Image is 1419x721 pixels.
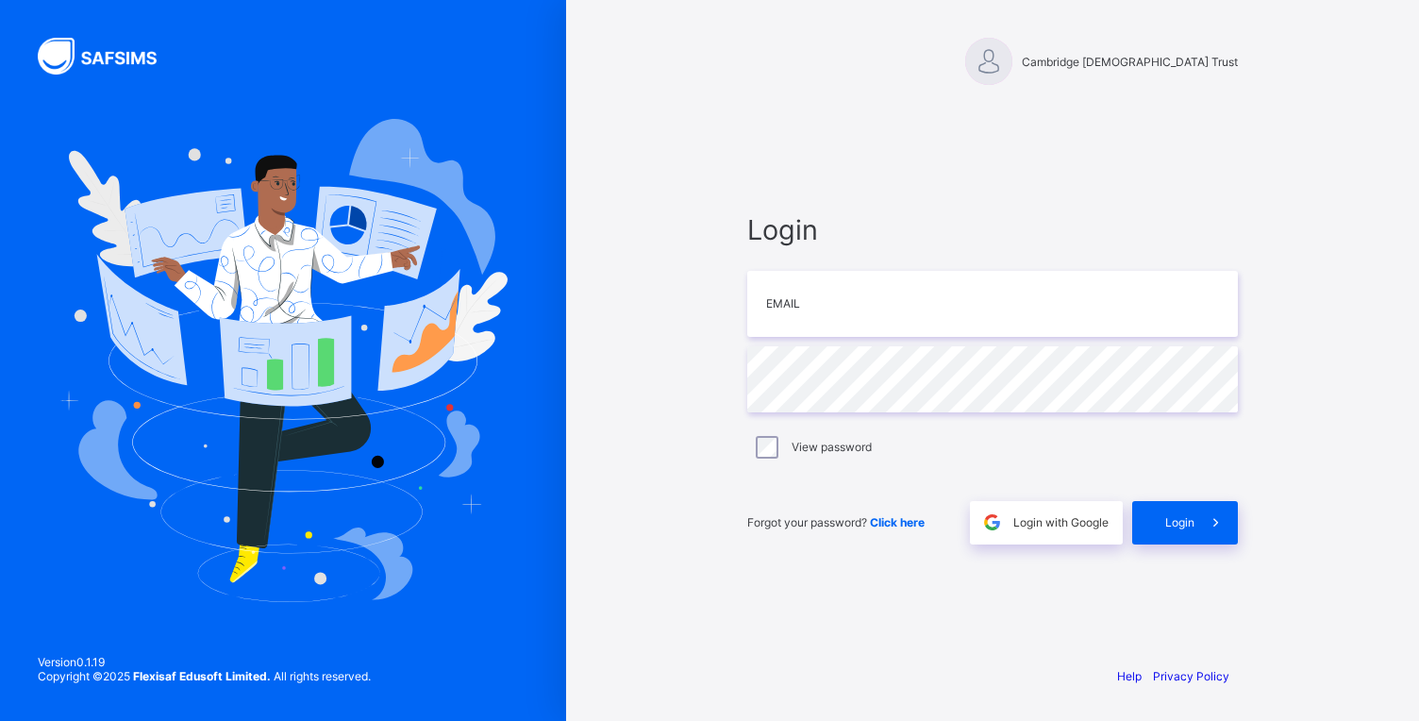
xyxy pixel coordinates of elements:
a: Click here [870,515,925,529]
span: Version 0.1.19 [38,655,371,669]
span: Login [1165,515,1194,529]
img: google.396cfc9801f0270233282035f929180a.svg [981,511,1003,533]
span: Cambridge [DEMOGRAPHIC_DATA] Trust [1022,55,1238,69]
label: View password [792,440,872,454]
span: Login [747,213,1238,246]
img: Hero Image [58,119,508,602]
strong: Flexisaf Edusoft Limited. [133,669,271,683]
a: Privacy Policy [1153,669,1229,683]
img: SAFSIMS Logo [38,38,179,75]
span: Login with Google [1013,515,1109,529]
span: Forgot your password? [747,515,925,529]
a: Help [1117,669,1142,683]
span: Copyright © 2025 All rights reserved. [38,669,371,683]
